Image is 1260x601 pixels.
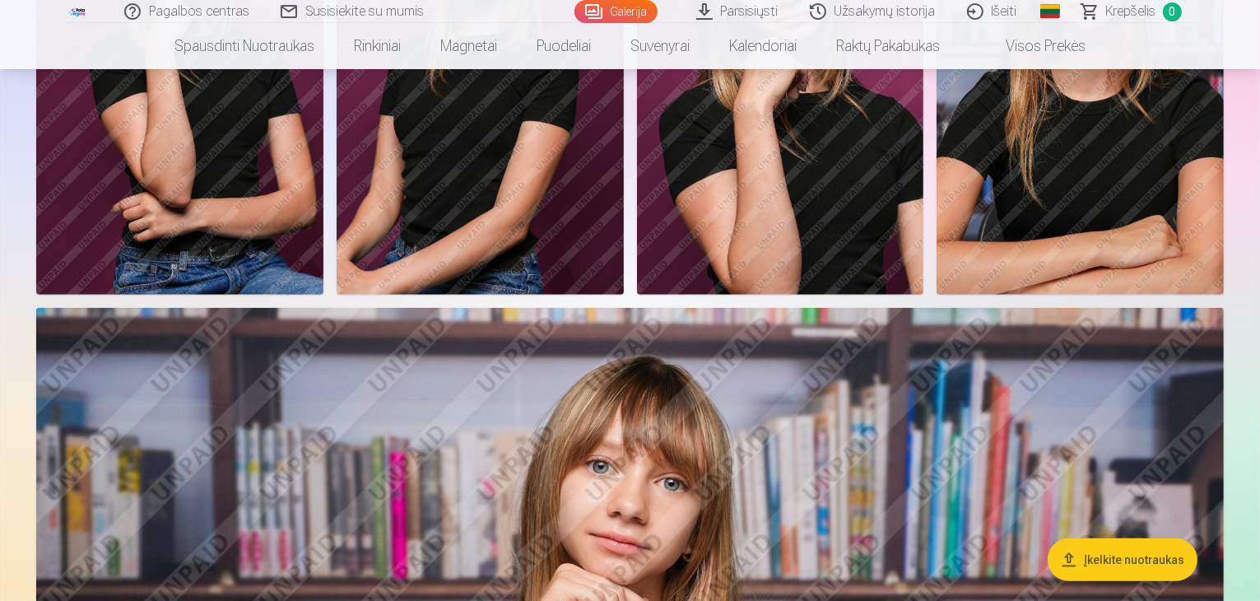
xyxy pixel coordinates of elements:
[816,23,960,69] a: Raktų pakabukas
[1048,538,1197,581] button: Įkelkite nuotraukas
[517,23,611,69] a: Puodeliai
[1106,2,1156,21] span: Krepšelis
[155,23,334,69] a: Spausdinti nuotraukas
[334,23,421,69] a: Rinkiniai
[611,23,709,69] a: Suvenyrai
[421,23,517,69] a: Magnetai
[709,23,816,69] a: Kalendoriai
[69,7,87,16] img: /fa2
[1163,2,1182,21] span: 0
[960,23,1105,69] a: Visos prekės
